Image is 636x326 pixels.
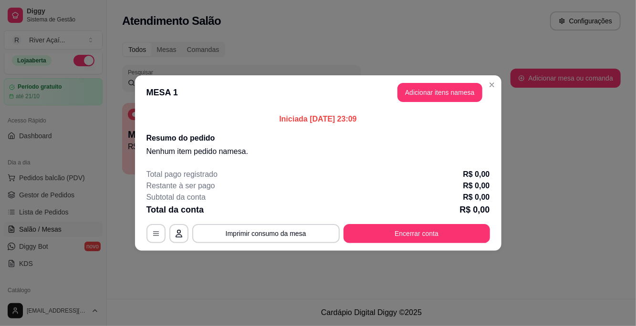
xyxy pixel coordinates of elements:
p: R$ 0,00 [463,180,490,192]
header: MESA 1 [135,75,501,110]
p: R$ 0,00 [463,192,490,203]
p: Total pago registrado [146,169,218,180]
button: Imprimir consumo da mesa [192,224,340,243]
button: Adicionar itens namesa [397,83,482,102]
p: Total da conta [146,203,204,216]
button: Close [484,77,500,92]
p: R$ 0,00 [459,203,490,216]
p: Restante à ser pago [146,180,215,192]
button: Encerrar conta [344,224,490,243]
p: Nenhum item pedido na mesa . [146,146,490,157]
h2: Resumo do pedido [146,132,490,144]
p: Iniciada [DATE] 23:09 [146,113,490,125]
p: Subtotal da conta [146,192,206,203]
p: R$ 0,00 [463,169,490,180]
